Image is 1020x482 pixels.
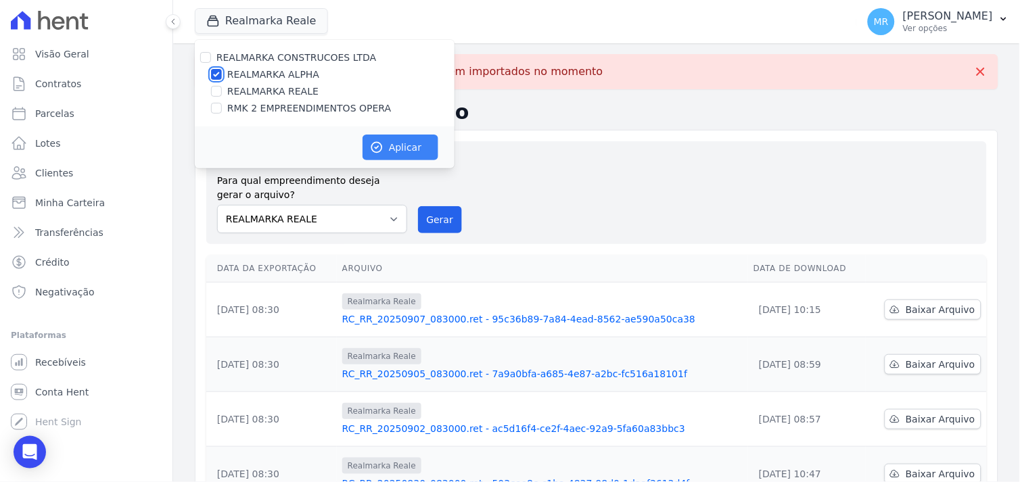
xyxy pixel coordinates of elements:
span: Contratos [35,77,81,91]
span: Recebíveis [35,356,86,369]
span: Baixar Arquivo [906,412,975,426]
button: Aplicar [363,135,438,160]
a: Clientes [5,160,167,187]
span: Clientes [35,166,73,180]
a: Transferências [5,219,167,246]
a: RC_RR_20250905_083000.ret - 7a9a0bfa-a685-4e87-a2bc-fc516a18101f [342,367,743,381]
span: Lotes [35,137,61,150]
span: Visão Geral [35,47,89,61]
td: [DATE] 08:59 [748,337,865,392]
label: REALMARKA CONSTRUCOES LTDA [216,52,377,63]
span: Realmarka Reale [342,348,421,364]
a: Conta Hent [5,379,167,406]
a: RC_RR_20250902_083000.ret - ac5d16f4-ce2f-4aec-92a9-5fa60a83bbc3 [342,422,743,435]
a: Baixar Arquivo [885,354,981,375]
td: [DATE] 08:30 [206,392,337,447]
label: REALMARKA REALE [227,85,319,99]
label: REALMARKA ALPHA [227,68,319,82]
span: Realmarka Reale [342,458,421,474]
span: Crédito [35,256,70,269]
button: MR [PERSON_NAME] Ver opções [857,3,1020,41]
div: Open Intercom Messenger [14,436,46,468]
td: [DATE] 08:30 [206,283,337,337]
span: Minha Carteira [35,196,105,210]
a: Baixar Arquivo [885,299,981,320]
span: Realmarka Reale [342,403,421,419]
a: Recebíveis [5,349,167,376]
span: MR [874,17,889,26]
p: [PERSON_NAME] [903,9,993,23]
span: Negativação [35,285,95,299]
a: Crédito [5,249,167,276]
label: Para qual empreendimento deseja gerar o arquivo? [217,168,407,202]
label: RMK 2 EMPREENDIMENTOS OPERA [227,101,391,116]
th: Data da Exportação [206,255,337,283]
span: Baixar Arquivo [906,467,975,481]
a: Parcelas [5,100,167,127]
th: Arquivo [337,255,748,283]
a: Contratos [5,70,167,97]
a: RC_RR_20250907_083000.ret - 95c36b89-7a84-4ead-8562-ae590a50ca38 [342,312,743,326]
td: [DATE] 08:57 [748,392,865,447]
th: Data de Download [748,255,865,283]
a: Negativação [5,279,167,306]
p: Ver opções [903,23,993,34]
td: [DATE] 10:15 [748,283,865,337]
a: Minha Carteira [5,189,167,216]
h2: Exportações de Retorno [195,100,998,124]
a: Visão Geral [5,41,167,68]
a: Baixar Arquivo [885,409,981,429]
span: Realmarka Reale [342,293,421,310]
span: Baixar Arquivo [906,303,975,316]
div: Plataformas [11,327,162,343]
button: Gerar [418,206,463,233]
span: Parcelas [35,107,74,120]
span: Transferências [35,226,103,239]
button: Realmarka Reale [195,8,328,34]
span: Baixar Arquivo [906,358,975,371]
span: Conta Hent [35,385,89,399]
td: [DATE] 08:30 [206,337,337,392]
a: Lotes [5,130,167,157]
